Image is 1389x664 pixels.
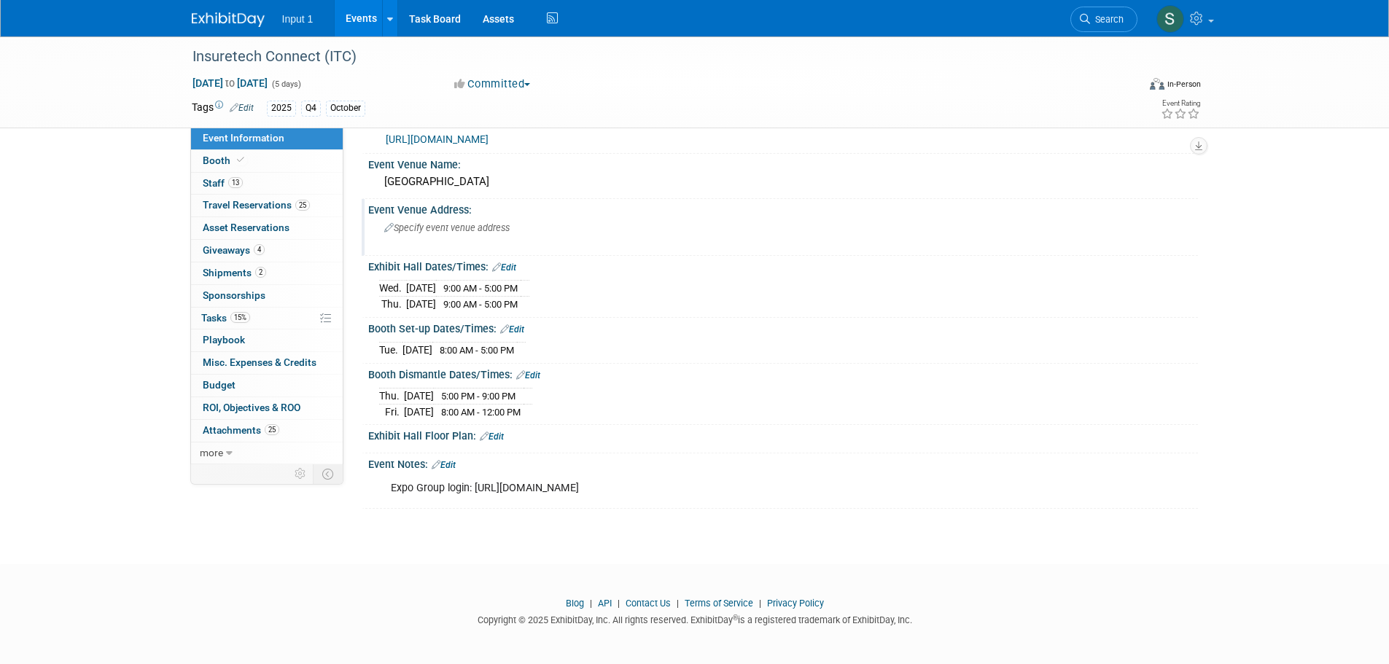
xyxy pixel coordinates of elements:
div: Expo Group login: [URL][DOMAIN_NAME] [381,474,1038,503]
sup: ® [733,614,738,622]
span: Giveaways [203,244,265,256]
a: ROI, Objectives & ROO [191,397,343,419]
span: | [586,598,596,609]
a: Staff13 [191,173,343,195]
span: Sponsorships [203,289,265,301]
div: Insuretech Connect (ITC) [187,44,1116,70]
div: Event Rating [1161,100,1200,107]
a: Edit [516,370,540,380]
span: 25 [265,424,279,435]
a: Asset Reservations [191,217,343,239]
span: Playbook [203,334,245,345]
div: Event Notes: [368,453,1198,472]
a: Edit [480,431,504,442]
div: [GEOGRAPHIC_DATA] [379,171,1187,193]
a: more [191,442,343,464]
span: Asset Reservations [203,222,289,233]
span: Staff [203,177,243,189]
div: Booth Dismantle Dates/Times: [368,364,1198,383]
a: Shipments2 [191,262,343,284]
div: Event Venue Address: [368,199,1198,217]
span: Misc. Expenses & Credits [203,356,316,368]
a: Contact Us [626,598,671,609]
span: Input 1 [282,13,314,25]
a: Privacy Policy [767,598,824,609]
span: Specify event venue address [384,222,510,233]
td: [DATE] [406,281,436,297]
span: Travel Reservations [203,199,310,211]
a: Tasks15% [191,308,343,329]
td: [DATE] [404,388,434,405]
a: Edit [492,262,516,273]
span: Shipments [203,267,266,278]
span: 8:00 AM - 5:00 PM [440,345,514,356]
span: Budget [203,379,236,391]
a: Misc. Expenses & Credits [191,352,343,374]
a: Attachments25 [191,420,343,442]
span: ROI, Objectives & ROO [203,402,300,413]
span: more [200,447,223,458]
img: Format-Inperson.png [1150,78,1164,90]
span: Tasks [201,312,250,324]
span: 8:00 AM - 12:00 PM [441,407,521,418]
span: | [614,598,623,609]
div: Event Venue Name: [368,154,1198,172]
span: | [673,598,682,609]
div: Exhibit Hall Dates/Times: [368,256,1198,275]
td: [DATE] [406,297,436,312]
a: Event Information [191,128,343,149]
a: Booth [191,150,343,172]
td: Thu. [379,388,404,405]
i: Booth reservation complete [237,156,244,164]
td: [DATE] [404,404,434,419]
a: Budget [191,375,343,397]
td: Toggle Event Tabs [313,464,343,483]
span: 4 [254,244,265,255]
a: Travel Reservations25 [191,195,343,216]
div: In-Person [1167,79,1201,90]
button: Committed [449,77,536,92]
a: Blog [566,598,584,609]
td: Wed. [379,281,406,297]
span: [DATE] [DATE] [192,77,268,90]
span: 25 [295,200,310,211]
span: 13 [228,177,243,188]
td: Personalize Event Tab Strip [288,464,314,483]
a: Giveaways4 [191,240,343,262]
a: Search [1070,7,1137,32]
td: Tags [192,100,254,117]
a: Edit [230,103,254,113]
span: Event Information [203,132,284,144]
td: Thu. [379,297,406,312]
img: ExhibitDay [192,12,265,27]
span: (5 days) [271,79,301,89]
a: API [598,598,612,609]
a: Sponsorships [191,285,343,307]
div: Event Format [1051,76,1202,98]
span: to [223,77,237,89]
img: Susan Stout [1156,5,1184,33]
td: Tue. [379,343,402,358]
td: [DATE] [402,343,432,358]
a: Edit [500,324,524,335]
span: 9:00 AM - 5:00 PM [443,299,518,310]
td: Fri. [379,404,404,419]
span: Attachments [203,424,279,436]
div: 2025 [267,101,296,116]
a: Playbook [191,329,343,351]
a: Edit [432,460,456,470]
span: Search [1090,14,1124,25]
a: Terms of Service [685,598,753,609]
a: [URL][DOMAIN_NAME] [386,133,489,145]
span: 2 [255,267,266,278]
div: October [326,101,365,116]
span: 5:00 PM - 9:00 PM [441,391,515,402]
span: | [755,598,765,609]
div: Booth Set-up Dates/Times: [368,318,1198,337]
span: 15% [230,312,250,323]
div: Exhibit Hall Floor Plan: [368,425,1198,444]
span: 9:00 AM - 5:00 PM [443,283,518,294]
div: Q4 [301,101,321,116]
span: Booth [203,155,247,166]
